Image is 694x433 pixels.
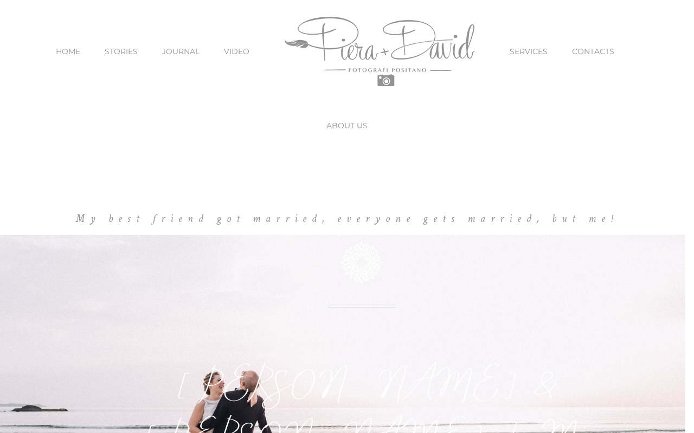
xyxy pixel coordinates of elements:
[224,29,249,74] a: VIDEO
[105,29,138,74] a: STORIES
[326,122,368,129] span: ABOUT US
[56,29,80,74] a: HOME
[224,48,249,55] span: VIDEO
[510,29,548,74] a: SERVICES
[105,48,138,55] span: STORIES
[572,29,614,74] a: CONTACTS
[285,17,474,86] img: Piera Plus David Photography Positano Logo
[162,48,200,55] span: JOURNAL
[510,48,548,55] span: SERVICES
[30,213,664,224] h6: My best friend got married, everyone gets married, but me!
[340,241,383,284] img: ghiri_bianco
[56,48,80,55] span: HOME
[326,103,368,148] a: ABOUT US
[572,48,614,55] span: CONTACTS
[162,29,200,74] a: JOURNAL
